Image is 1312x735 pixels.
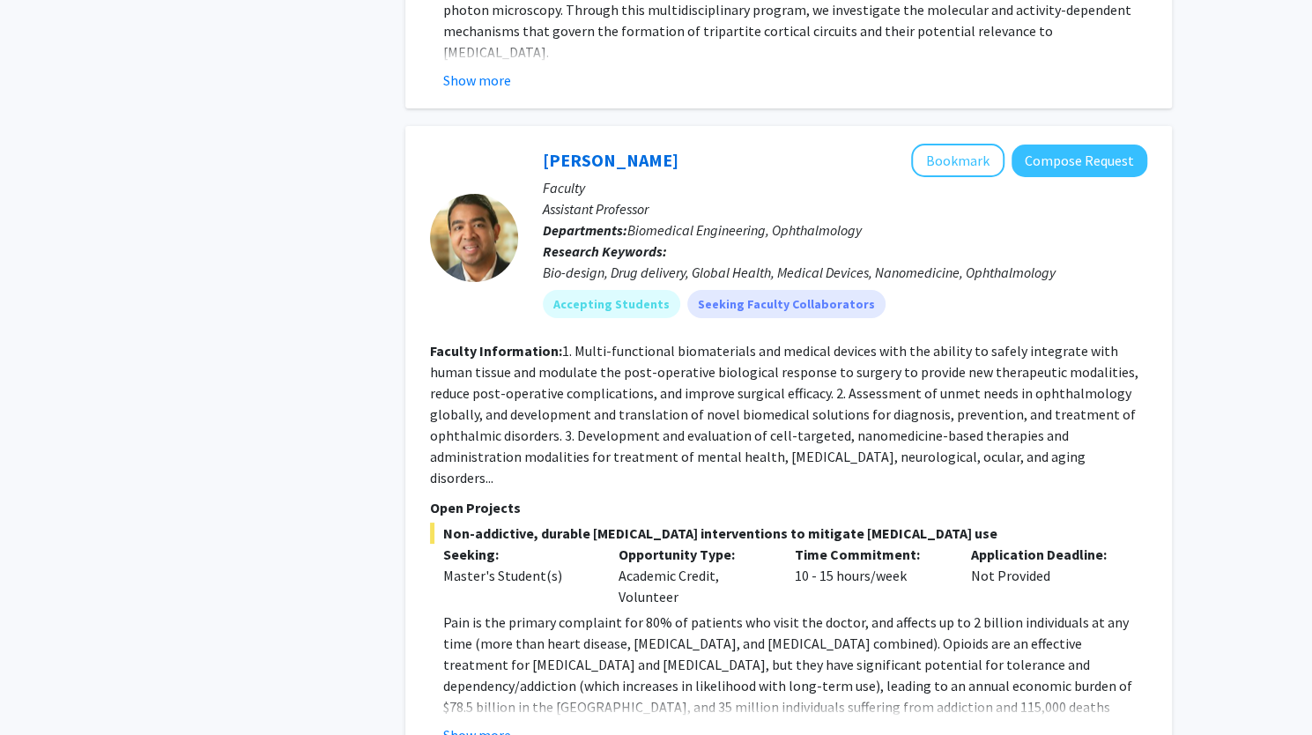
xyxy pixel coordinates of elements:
div: Academic Credit, Volunteer [605,544,782,607]
a: [PERSON_NAME] [543,149,678,171]
span: Non-addictive, durable [MEDICAL_DATA] interventions to mitigate [MEDICAL_DATA] use [430,523,1147,544]
button: Add Kunal Parikh to Bookmarks [911,144,1004,177]
button: Compose Request to Kunal Parikh [1012,145,1147,177]
div: Not Provided [958,544,1134,607]
button: Show more [443,70,511,91]
b: Research Keywords: [543,242,667,260]
p: Time Commitment: [795,544,945,565]
fg-read-more: 1. Multi-functional biomaterials and medical devices with the ability to safely integrate with hu... [430,342,1138,486]
mat-chip: Seeking Faculty Collaborators [687,290,886,318]
span: Biomedical Engineering, Ophthalmology [627,221,862,239]
p: Application Deadline: [971,544,1121,565]
p: Open Projects [430,497,1147,518]
div: Master's Student(s) [443,565,593,586]
div: 10 - 15 hours/week [782,544,958,607]
p: Opportunity Type: [619,544,768,565]
iframe: Chat [13,656,75,722]
p: Assistant Professor [543,198,1147,219]
p: Seeking: [443,544,593,565]
b: Faculty Information: [430,342,562,360]
b: Departments: [543,221,627,239]
p: Faculty [543,177,1147,198]
div: Bio-design, Drug delivery, Global Health, Medical Devices, Nanomedicine, Ophthalmology [543,262,1147,283]
mat-chip: Accepting Students [543,290,680,318]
